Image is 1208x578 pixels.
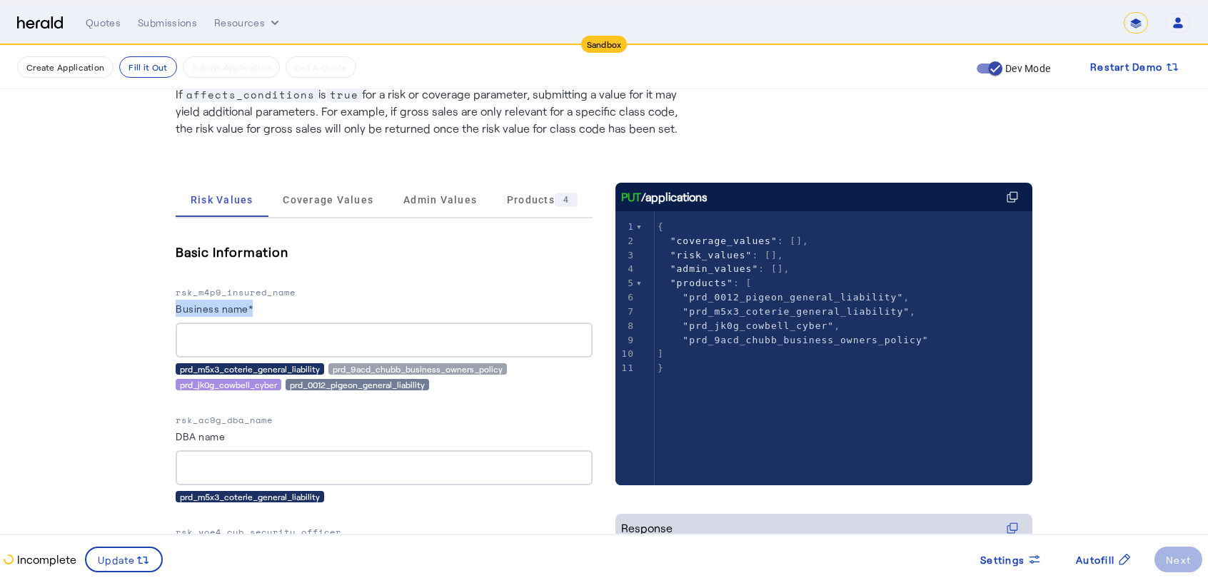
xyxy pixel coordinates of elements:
button: Create Application [17,56,114,78]
span: "coverage_values" [670,235,777,246]
h5: Basic Information [176,241,593,263]
span: , [658,306,916,317]
span: Products [507,193,578,207]
p: Conditionally relevant values are only returned when the required conditions are met. If is for a... [176,63,690,137]
span: , [658,292,910,303]
span: Admin Values [403,195,477,205]
div: 2 [615,234,636,248]
div: /applications [621,188,708,206]
span: affects_conditions [183,87,318,102]
div: 10 [615,347,636,361]
span: : [], [658,250,784,260]
div: 5 [615,276,636,290]
button: Resources dropdown menu [214,16,282,30]
span: "prd_m5x3_coterie_general_liability" [683,306,910,317]
button: Autofill [1064,547,1143,572]
span: : [], [658,263,790,274]
div: Quotes [86,16,121,30]
div: prd_m5x3_coterie_general_liability [176,491,324,502]
span: : [ [658,278,753,288]
span: Coverage Values [283,195,373,205]
span: ] [658,348,664,359]
div: 9 [615,333,636,348]
button: Update [85,547,163,572]
div: Submissions [138,16,197,30]
p: rsk_voe4_cyb_security_officer [176,525,593,539]
span: Settings [980,552,1025,567]
div: 11 [615,361,636,375]
div: 7 [615,305,636,319]
span: Autofill [1076,552,1114,567]
span: "admin_values" [670,263,759,274]
div: 4 [555,193,578,207]
span: "prd_9acd_chubb_business_owners_policy" [683,335,928,345]
div: prd_9acd_chubb_business_owners_policy [328,363,507,375]
img: Herald Logo [17,16,63,30]
button: Settings [969,547,1053,572]
span: true [326,87,362,102]
div: prd_0012_pigeon_general_liability [286,379,429,390]
div: prd_jk0g_cowbell_cyber [176,379,281,390]
span: "products" [670,278,733,288]
label: Dev Mode [1002,61,1050,76]
span: "prd_0012_pigeon_general_liability" [683,292,903,303]
div: 4 [615,262,636,276]
div: Sandbox [581,36,628,53]
span: Restart Demo [1090,59,1162,76]
span: : [], [658,235,809,246]
button: Fill it Out [119,56,176,78]
button: Restart Demo [1079,54,1191,80]
div: 3 [615,248,636,263]
span: "prd_jk0g_cowbell_cyber" [683,320,834,331]
label: Business name* [176,303,253,315]
span: Update [98,552,136,567]
button: Submit Application [183,56,280,78]
span: } [658,362,664,373]
div: 1 [615,220,636,234]
span: , [658,320,840,331]
span: "risk_values" [670,250,753,260]
div: prd_m5x3_coterie_general_liability [176,363,324,375]
p: Incomplete [14,551,76,568]
div: 6 [615,290,636,305]
p: rsk_m4p9_insured_name [176,285,593,300]
label: DBA name [176,430,225,442]
div: Response [621,519,673,537]
span: { [658,221,664,232]
span: Risk Values [191,195,253,205]
p: rsk_ac9g_dba_name [176,413,593,427]
span: PUT [621,188,641,206]
button: Get A Quote [286,56,356,78]
div: 8 [615,319,636,333]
